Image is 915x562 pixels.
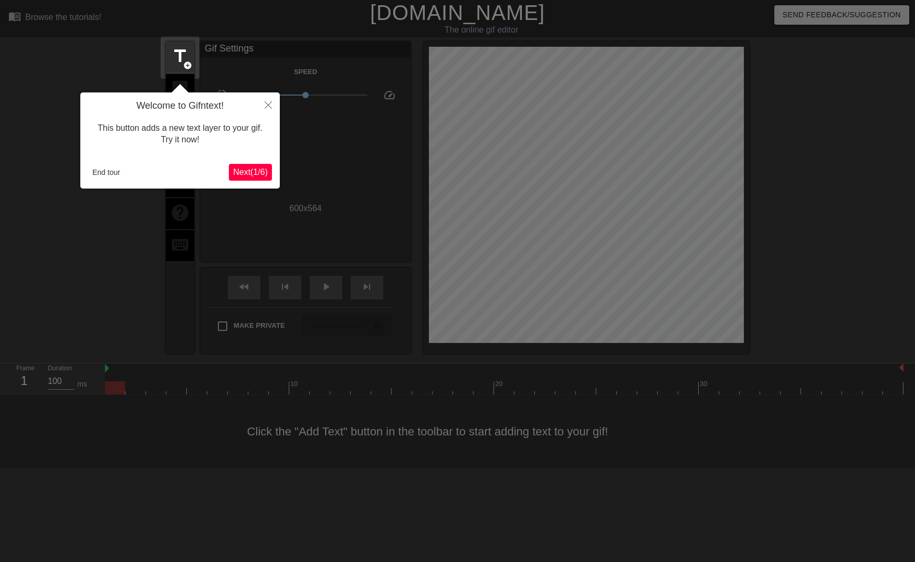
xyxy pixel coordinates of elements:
span: Next ( 1 / 6 ) [233,168,268,176]
h4: Welcome to Gifntext! [88,100,272,112]
button: Close [257,92,280,117]
button: Next [229,164,272,181]
button: End tour [88,164,124,180]
div: This button adds a new text layer to your gif. Try it now! [88,112,272,157]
